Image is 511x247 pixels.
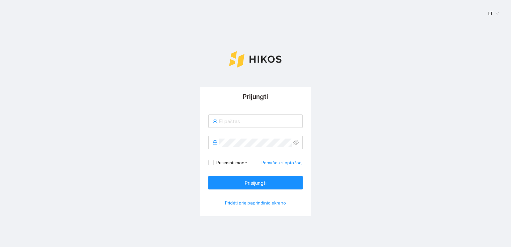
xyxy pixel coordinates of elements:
[219,117,299,126] input: El. paštas
[488,8,499,18] span: LT
[293,140,299,145] span: eye-invisible
[212,140,218,145] span: unlock
[212,118,218,124] span: user
[225,199,286,207] span: Pridėti prie pagrindinio ekrano
[243,93,268,101] span: Prijungti
[245,179,267,187] span: Prisijungti
[208,197,303,208] button: Pridėti prie pagrindinio ekrano
[214,159,250,166] span: Prisiminti mane
[208,176,303,189] button: Prisijungti
[262,159,303,166] a: Pamiršau slaptažodį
